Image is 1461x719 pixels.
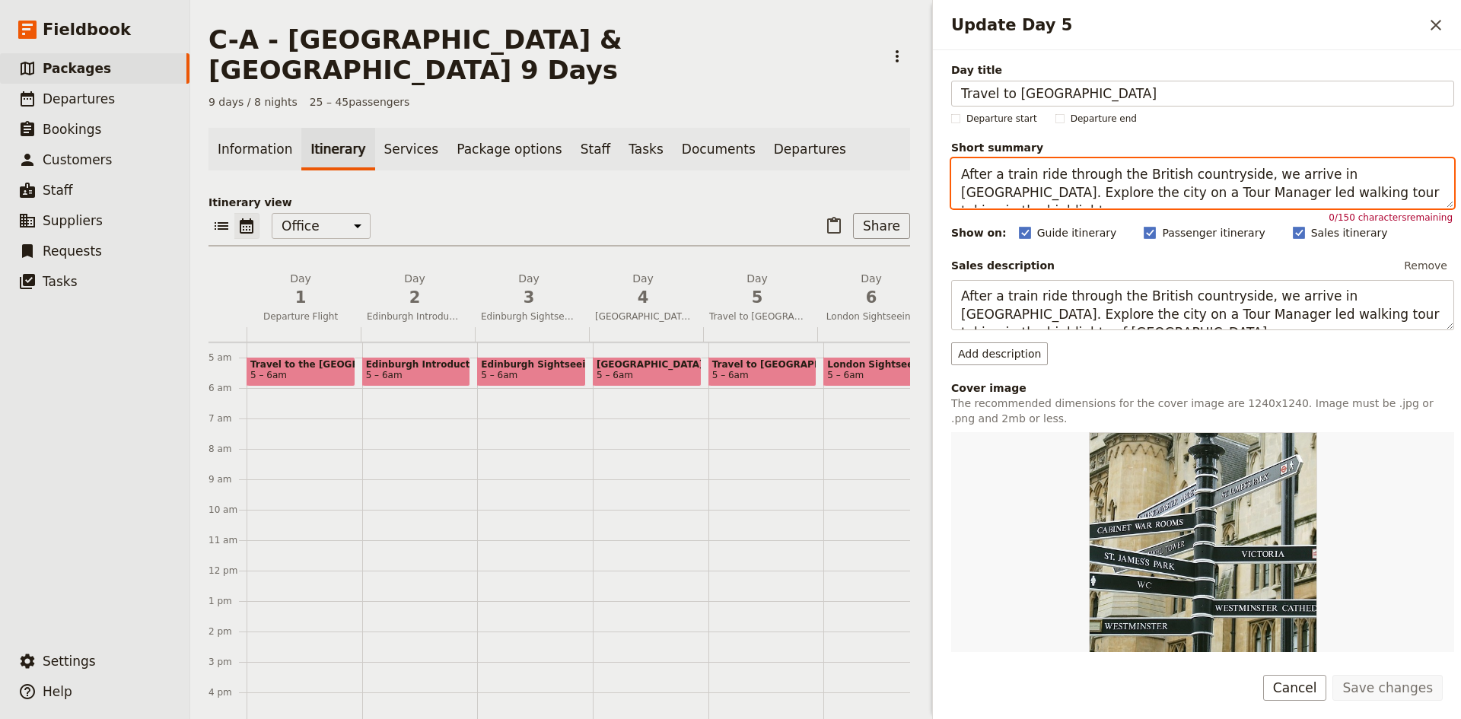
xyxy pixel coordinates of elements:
[884,43,910,69] button: Actions
[234,213,259,239] button: Calendar view
[597,359,698,370] span: [GEOGRAPHIC_DATA]
[951,62,1454,78] span: Day title
[367,286,463,309] span: 2
[362,357,471,387] div: Edinburgh Introduction5 – 6am
[966,113,1037,125] span: Departure start
[951,81,1454,107] input: Day title
[703,271,817,327] button: Day5Travel to [GEOGRAPHIC_DATA]
[208,656,247,668] div: 3 pm
[43,18,131,41] span: Fieldbook
[951,14,1423,37] h2: Update Day 5
[1397,254,1454,277] button: Remove
[43,122,101,137] span: Bookings
[367,271,463,309] h2: Day
[208,213,234,239] button: List view
[1324,210,1454,225] span: 0 / 150 characters remaining
[475,310,583,323] span: Edinburgh Sightseeing
[765,128,855,170] a: Departures
[208,352,247,364] div: 5 am
[366,370,403,380] span: 5 – 6am
[817,271,931,327] button: Day6London Sightseeing
[712,370,749,380] span: 5 – 6am
[247,357,355,387] div: Travel to the [GEOGRAPHIC_DATA]5 – 6am
[823,271,919,309] h2: Day
[208,24,875,85] h1: C-A - [GEOGRAPHIC_DATA] & [GEOGRAPHIC_DATA] 9 Days
[477,357,586,387] div: Edinburgh Sightseeing5 – 6am
[43,684,72,699] span: Help
[250,359,352,370] span: Travel to the [GEOGRAPHIC_DATA]
[43,152,112,167] span: Customers
[817,310,925,323] span: London Sightseeing
[673,128,765,170] a: Documents
[208,625,247,638] div: 2 pm
[589,271,703,327] button: Day4[GEOGRAPHIC_DATA]
[595,286,691,309] span: 4
[208,195,910,210] p: Itinerary view
[43,243,102,259] span: Requests
[375,128,448,170] a: Services
[951,258,1055,273] label: Sales description
[593,357,702,387] div: [GEOGRAPHIC_DATA]5 – 6am
[481,271,577,309] h2: Day
[208,94,298,110] span: 9 days / 8 nights
[1332,675,1443,701] button: Save changes
[827,370,864,380] span: 5 – 6am
[301,128,374,170] a: Itinerary
[708,357,817,387] div: Travel to [GEOGRAPHIC_DATA]5 – 6am
[703,310,811,323] span: Travel to [GEOGRAPHIC_DATA]
[951,380,1454,396] div: Cover image
[571,128,620,170] a: Staff
[43,91,115,107] span: Departures
[821,213,847,239] button: Paste itinerary item
[481,286,577,309] span: 3
[253,271,349,309] h2: Day
[247,310,355,323] span: Departure Flight
[208,565,247,577] div: 12 pm
[43,61,111,76] span: Packages
[827,359,928,370] span: London Sightseeing
[595,271,691,309] h2: Day
[247,271,361,327] button: Day1Departure Flight
[709,286,805,309] span: 5
[475,271,589,327] button: Day3Edinburgh Sightseeing
[1423,12,1449,38] button: Close drawer
[823,357,932,387] div: London Sightseeing5 – 6am
[951,140,1454,155] span: Short summary
[208,504,247,516] div: 10 am
[709,271,805,309] h2: Day
[1037,225,1117,240] span: Guide itinerary
[208,443,247,455] div: 8 am
[253,286,349,309] span: 1
[208,473,247,485] div: 9 am
[951,280,1454,330] textarea: After a train ride through the British countryside, we arrive in [GEOGRAPHIC_DATA]. Explore the c...
[43,274,78,289] span: Tasks
[853,213,910,239] button: Share
[481,370,517,380] span: 5 – 6am
[597,370,633,380] span: 5 – 6am
[208,128,301,170] a: Information
[208,534,247,546] div: 11 am
[43,654,96,669] span: Settings
[712,359,813,370] span: Travel to [GEOGRAPHIC_DATA]
[447,128,571,170] a: Package options
[361,271,475,327] button: Day2Edinburgh Introduction
[589,310,697,323] span: [GEOGRAPHIC_DATA]
[250,370,287,380] span: 5 – 6am
[208,686,247,698] div: 4 pm
[310,94,410,110] span: 25 – 45 passengers
[208,595,247,607] div: 1 pm
[1162,225,1265,240] span: Passenger itinerary
[951,225,1007,240] div: Show on:
[619,128,673,170] a: Tasks
[1089,432,1317,660] img: https://d33jgr8dhgav85.cloudfront.net/6776c252ddbdb110a2d9124f/67e6d4b0d9748dffca69f3d1?Expires=1...
[208,382,247,394] div: 6 am
[366,359,467,370] span: Edinburgh Introduction
[951,158,1454,208] textarea: Short summary0/150 charactersremaining
[1071,113,1137,125] span: Departure end
[481,359,582,370] span: Edinburgh Sightseeing
[43,213,103,228] span: Suppliers
[823,286,919,309] span: 6
[43,183,73,198] span: Staff
[1263,675,1327,701] button: Cancel
[1311,225,1388,240] span: Sales itinerary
